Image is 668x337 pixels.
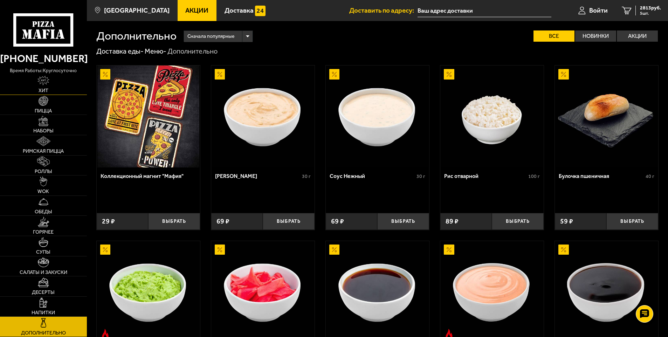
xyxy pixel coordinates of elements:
[255,6,266,16] img: 15daf4d41897b9f0e9f617042186c801.svg
[215,69,225,80] img: Акционный
[326,66,429,167] a: АкционныйСоус Нежный
[148,213,200,230] button: Выбрать
[215,173,300,179] div: [PERSON_NAME]
[225,7,254,14] span: Доставка
[559,173,644,179] div: Булочка пшеничная
[23,149,64,154] span: Римская пицца
[606,213,658,230] button: Выбрать
[216,218,229,225] span: 69 ₽
[589,7,608,14] span: Войти
[555,66,658,167] a: АкционныйБулочка пшеничная
[441,66,543,167] img: Рис отварной
[533,30,574,42] label: Все
[444,69,454,80] img: Акционный
[101,173,194,179] div: Коллекционный магнит "Мафия"
[100,245,111,255] img: Акционный
[575,30,616,42] label: Новинки
[97,66,200,167] a: АкционныйКоллекционный магнит "Мафия"
[35,109,52,114] span: Пицца
[21,331,66,336] span: Дополнительно
[492,213,544,230] button: Выбрать
[145,47,166,55] a: Меню-
[35,169,52,174] span: Роллы
[558,69,569,80] img: Акционный
[617,30,658,42] label: Акции
[329,69,340,80] img: Акционный
[326,66,428,167] img: Соус Нежный
[33,129,54,133] span: Наборы
[20,270,67,275] span: Салаты и закуски
[528,173,540,179] span: 100 г
[102,218,115,225] span: 29 ₽
[32,310,55,315] span: Напитки
[440,66,544,167] a: АкционныйРис отварной
[444,245,454,255] img: Акционный
[96,47,144,55] a: Доставка еды-
[331,218,344,225] span: 69 ₽
[211,66,315,167] a: АкционныйСоус Деликатес
[35,209,52,214] span: Обеды
[330,173,415,179] div: Соус Нежный
[556,66,657,167] img: Булочка пшеничная
[444,173,526,179] div: Рис отварной
[37,189,49,194] span: WOK
[349,7,418,14] span: Доставить по адресу:
[640,11,661,15] span: 5 шт.
[32,290,55,295] span: Десерты
[187,30,234,43] span: Сначала популярные
[558,245,569,255] img: Акционный
[377,213,429,230] button: Выбрать
[446,218,459,225] span: 89 ₽
[104,7,170,14] span: [GEOGRAPHIC_DATA]
[39,88,48,93] span: Хит
[212,66,314,167] img: Соус Деликатес
[329,245,340,255] img: Акционный
[97,66,199,167] img: Коллекционный магнит "Мафия"
[646,173,654,179] span: 40 г
[96,30,177,42] h1: Дополнительно
[640,6,661,11] span: 2813 руб.
[302,173,311,179] span: 30 г
[167,47,218,56] div: Дополнительно
[33,230,54,235] span: Горячее
[36,250,50,255] span: Супы
[215,245,225,255] img: Акционный
[416,173,425,179] span: 30 г
[418,4,551,17] input: Ваш адрес доставки
[185,7,208,14] span: Акции
[100,69,111,80] img: Акционный
[560,218,573,225] span: 59 ₽
[263,213,315,230] button: Выбрать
